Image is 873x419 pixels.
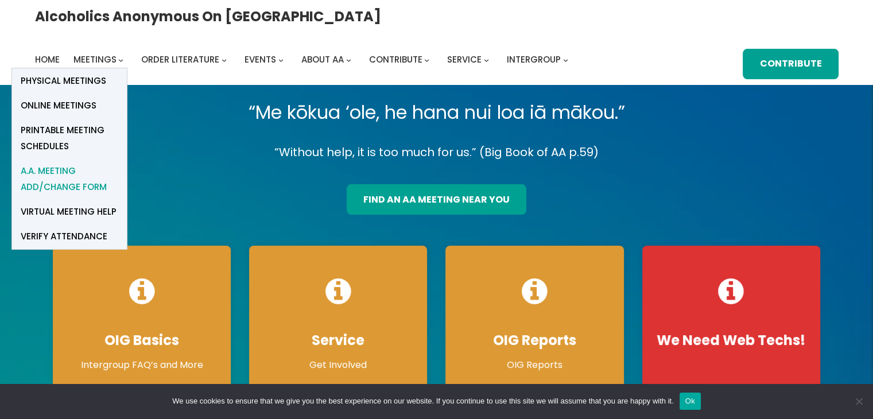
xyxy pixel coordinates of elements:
span: We use cookies to ensure that we give you the best experience on our website. If you continue to ... [172,395,673,407]
a: Events [245,52,276,68]
a: Intergroup [507,52,561,68]
p: Intergroup FAQ’s and More [64,358,219,372]
span: Virtual Meeting Help [21,204,117,220]
a: find an aa meeting near you [347,184,526,215]
span: Events [245,53,276,65]
span: Physical Meetings [21,73,106,89]
a: Home [35,52,60,68]
a: A.A. Meeting Add/Change Form [12,158,127,199]
p: “Without help, it is too much for us.” (Big Book of AA p.59) [44,142,829,162]
button: Intergroup submenu [563,57,568,63]
h4: OIG Reports [457,332,612,349]
span: Online Meetings [21,98,96,114]
button: Events submenu [278,57,284,63]
a: verify attendance [12,224,127,249]
button: Order Literature submenu [222,57,227,63]
a: Alcoholics Anonymous on [GEOGRAPHIC_DATA] [35,4,381,29]
a: About AA [301,52,344,68]
span: Intergroup [507,53,561,65]
nav: Intergroup [35,52,572,68]
span: A.A. Meeting Add/Change Form [21,163,118,195]
p: Get Involved [261,358,416,372]
span: Meetings [73,53,117,65]
h4: OIG Basics [64,332,219,349]
a: Meetings [73,52,117,68]
a: Virtual Meeting Help [12,199,127,224]
button: About AA submenu [346,57,351,63]
button: Contribute submenu [424,57,429,63]
h4: We Need Web Techs! [654,332,809,349]
button: Service submenu [484,57,489,63]
p: “Me kōkua ‘ole, he hana nui loa iā mākou.” [44,96,829,129]
span: No [853,395,864,407]
a: Printable Meeting Schedules [12,118,127,158]
a: Service [447,52,482,68]
span: Home [35,53,60,65]
span: Service [447,53,482,65]
span: Contribute [369,53,422,65]
p: OIG Reports [457,358,612,372]
button: Ok [680,393,701,410]
span: About AA [301,53,344,65]
span: verify attendance [21,228,107,245]
button: Meetings submenu [118,57,123,63]
a: Contribute [743,49,838,79]
a: Physical Meetings [12,68,127,93]
span: Printable Meeting Schedules [21,122,118,154]
a: Contribute [369,52,422,68]
a: Online Meetings [12,93,127,118]
h4: Service [261,332,416,349]
span: Order Literature [141,53,219,65]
